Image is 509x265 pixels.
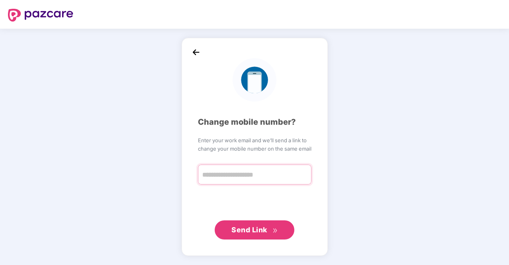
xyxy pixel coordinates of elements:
img: back_icon [190,46,202,58]
div: Change mobile number? [198,116,311,128]
span: change your mobile number on the same email [198,145,311,153]
button: Send Linkdouble-right [215,220,294,239]
span: Enter your work email and we’ll send a link to [198,136,311,144]
span: Send Link [231,226,267,234]
img: logo [8,9,73,22]
span: double-right [272,228,278,233]
img: logo [233,58,276,102]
